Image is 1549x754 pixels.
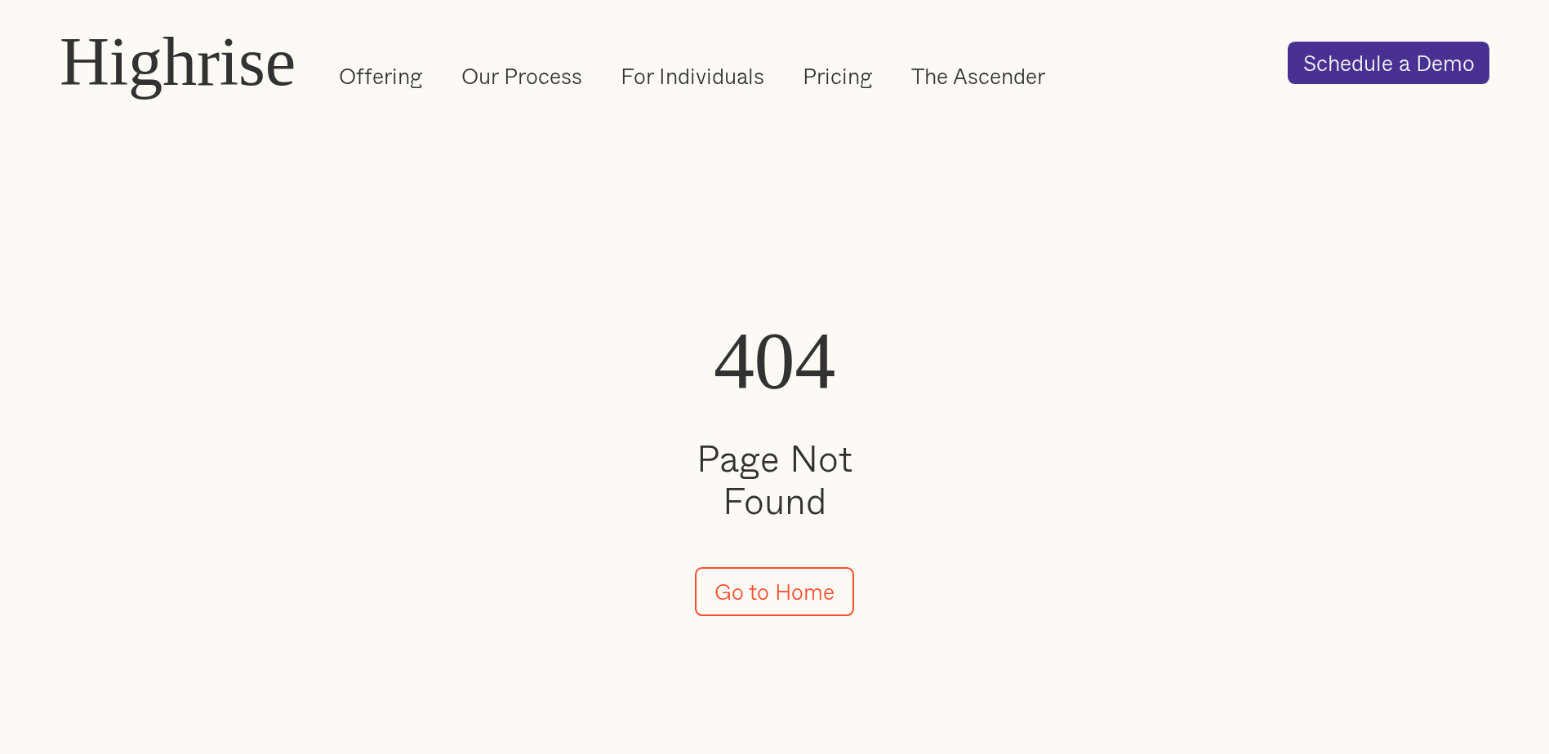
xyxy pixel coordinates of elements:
a: Go to Home [695,567,854,616]
a: Schedule a Demo [1288,42,1489,83]
h1: 404 [652,316,897,406]
h2: Page Not Found [652,437,897,521]
a: Our Process [461,61,582,91]
a: The Ascender [911,61,1045,91]
a: Offering [339,61,422,91]
a: Pricing [803,61,872,91]
a: For Individuals [621,61,764,91]
a: Highrise [60,24,296,100]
